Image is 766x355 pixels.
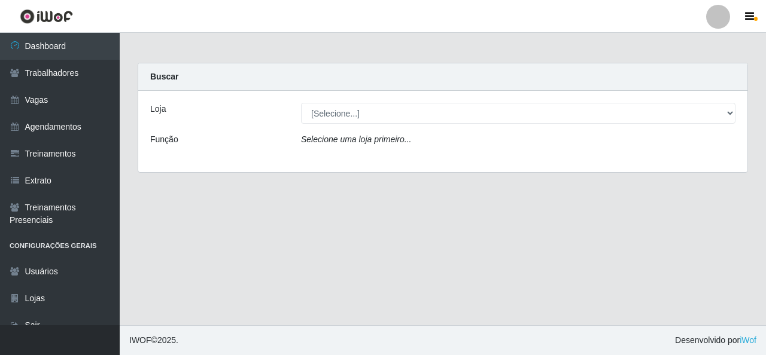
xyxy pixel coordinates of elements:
[301,134,411,144] i: Selecione uma loja primeiro...
[150,72,178,81] strong: Buscar
[740,335,756,345] a: iWof
[20,9,73,24] img: CoreUI Logo
[129,334,178,347] span: © 2025 .
[129,335,151,345] span: IWOF
[150,103,166,115] label: Loja
[150,133,178,146] label: Função
[675,334,756,347] span: Desenvolvido por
